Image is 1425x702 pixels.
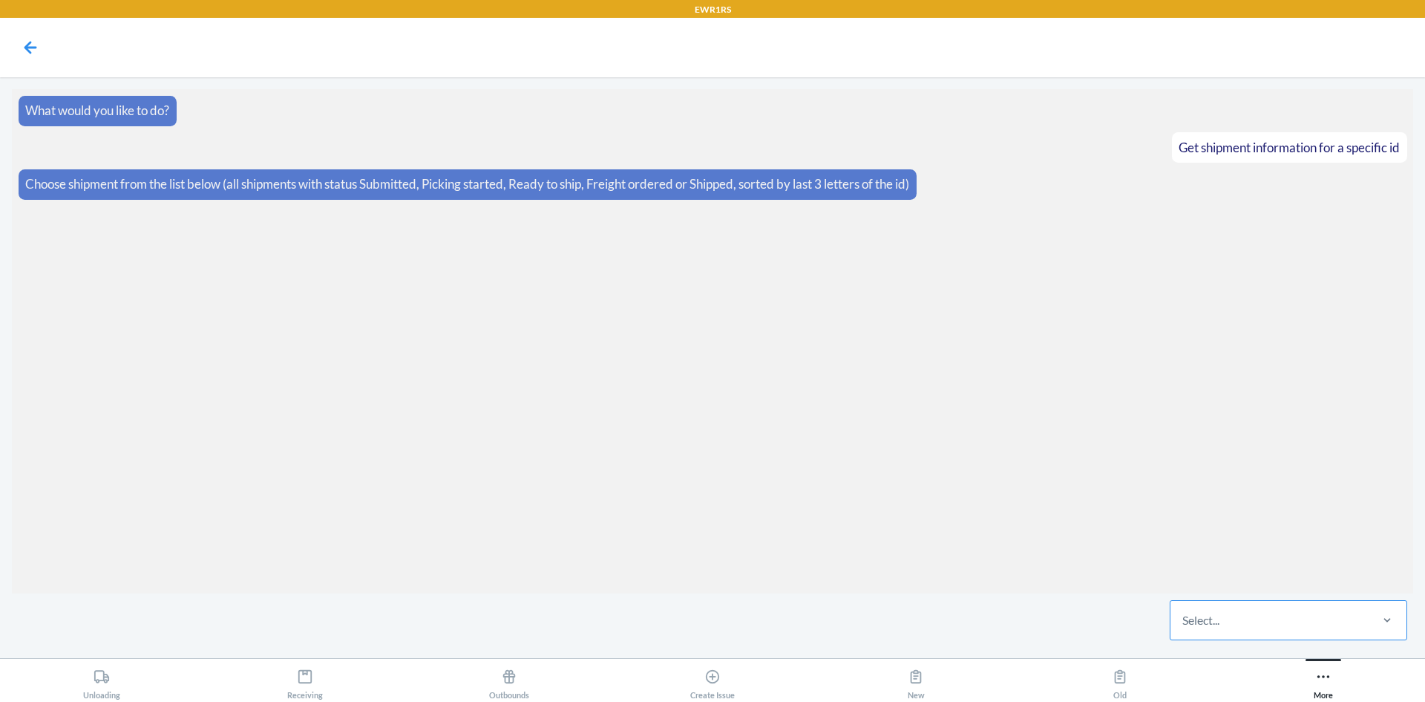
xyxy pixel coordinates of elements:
button: Old [1018,659,1221,700]
div: Unloading [83,663,120,700]
button: More [1222,659,1425,700]
button: Receiving [203,659,407,700]
p: EWR1RS [695,3,731,16]
p: What would you like to do? [25,101,169,120]
div: Receiving [287,663,323,700]
div: Outbounds [489,663,529,700]
button: Outbounds [407,659,611,700]
button: Create Issue [611,659,814,700]
div: New [908,663,925,700]
div: Old [1112,663,1128,700]
button: New [814,659,1018,700]
div: Create Issue [690,663,735,700]
span: Get shipment information for a specific id [1179,140,1400,155]
div: Select... [1182,611,1219,629]
p: Choose shipment from the list below (all shipments with status Submitted, Picking started, Ready ... [25,175,909,194]
div: More [1314,663,1333,700]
